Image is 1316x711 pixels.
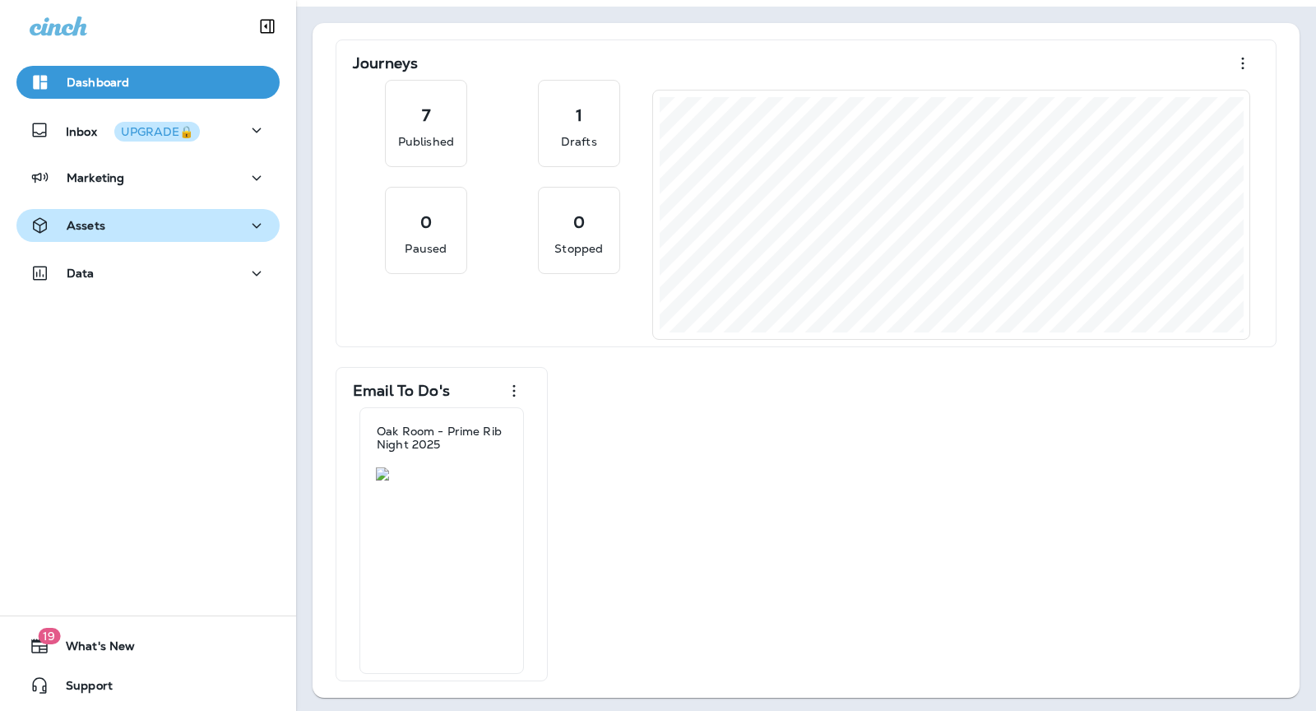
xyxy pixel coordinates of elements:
p: Stopped [554,240,603,257]
p: 7 [422,107,430,123]
p: 1 [576,107,582,123]
p: 0 [573,214,585,230]
div: UPGRADE🔒 [121,126,193,137]
p: Journeys [353,55,418,72]
p: Drafts [561,133,597,150]
p: Email To Do's [353,383,450,399]
span: What's New [49,639,135,659]
span: 19 [38,628,60,644]
p: Dashboard [67,76,129,89]
button: UPGRADE🔒 [114,122,200,142]
p: Data [67,267,95,280]
p: 0 [420,214,432,230]
button: Collapse Sidebar [244,10,290,43]
button: Assets [16,209,280,242]
p: Oak Room - Prime Rib Night 2025 [377,425,507,451]
button: Dashboard [16,66,280,99]
p: Assets [67,219,105,232]
button: Marketing [16,161,280,194]
button: Data [16,257,280,290]
button: Support [16,669,280,702]
p: Published [398,133,454,150]
img: 2e2d4a64-2eca-4f7b-a139-f5e42a8aa500.jpg [376,467,507,481]
p: Paused [405,240,447,257]
p: Marketing [67,171,124,184]
button: InboxUPGRADE🔒 [16,114,280,146]
p: Inbox [66,122,200,139]
button: 19What's New [16,630,280,662]
span: Support [49,679,113,699]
